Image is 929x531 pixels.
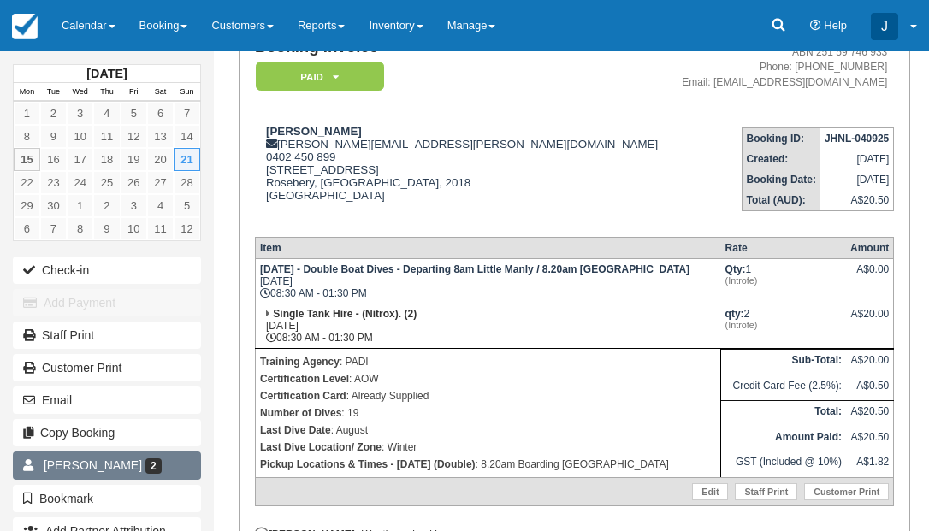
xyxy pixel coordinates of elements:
a: 8 [14,125,40,148]
a: 18 [93,148,120,171]
th: Tue [40,83,67,102]
p: : PADI [260,353,716,370]
strong: JHNL-040925 [825,133,889,145]
td: A$20.50 [820,190,894,211]
a: 15 [14,148,40,171]
th: Created: [742,149,820,169]
a: 27 [147,171,174,194]
a: 24 [67,171,93,194]
td: A$20.00 [846,350,894,375]
a: 10 [67,125,93,148]
button: Add Payment [13,289,201,316]
p: : 8.20am Boarding [GEOGRAPHIC_DATA] [260,456,716,473]
td: [DATE] [820,149,894,169]
a: 3 [121,194,147,217]
strong: Training Agency [260,356,340,368]
strong: Pickup Locations & Times - [DATE] (Double) [260,458,476,470]
a: 12 [174,217,200,240]
td: [DATE] [820,169,894,190]
a: 5 [121,102,147,125]
a: 11 [147,217,174,240]
strong: qty [725,308,744,320]
p: : 19 [260,404,716,422]
a: 29 [14,194,40,217]
a: 21 [174,148,200,171]
a: 11 [93,125,120,148]
em: Paid [256,62,384,91]
a: 7 [174,102,200,125]
th: Total (AUD): [742,190,820,211]
a: Staff Print [735,483,797,500]
p: : AOW [260,370,716,387]
div: A$0.00 [850,263,889,289]
span: Help [824,19,847,32]
td: A$20.50 [846,427,894,451]
a: 3 [67,102,93,125]
a: 22 [14,171,40,194]
a: 6 [147,102,174,125]
p: : Winter [260,439,716,456]
span: 2 [145,458,162,474]
strong: Number of Dives [260,407,341,419]
a: 4 [93,102,120,125]
strong: Certification Level [260,373,349,385]
th: Amount [846,238,894,259]
td: A$20.50 [846,401,894,427]
div: A$20.00 [850,308,889,333]
strong: [PERSON_NAME] [266,125,362,138]
a: Paid [255,61,378,92]
th: Item [255,238,720,259]
button: Check-in [13,257,201,284]
a: Edit [692,483,728,500]
a: 10 [121,217,147,240]
strong: Single Tank Hire - (Nitrox). (2) [273,308,417,320]
div: J [871,13,898,40]
a: Customer Print [804,483,889,500]
p: : Already Supplied [260,387,716,404]
td: A$0.50 [846,375,894,401]
a: 30 [40,194,67,217]
th: Rate [721,238,846,259]
address: ABN 251 59 746 933 Phone: [PHONE_NUMBER] Email: [EMAIL_ADDRESS][DOMAIN_NAME] [676,45,887,89]
strong: Certification Card [260,390,346,402]
button: Bookmark [13,485,201,512]
a: 8 [67,217,93,240]
th: Sub-Total: [721,350,846,375]
a: [PERSON_NAME] 2 [13,451,201,479]
a: 9 [93,217,120,240]
strong: [DATE] - Double Boat Dives - Departing 8am Little Manly / 8.20am [GEOGRAPHIC_DATA] [260,263,689,275]
strong: Qty [725,263,746,275]
th: Booking Date: [742,169,820,190]
strong: Last Dive Date [260,424,331,436]
td: GST (Included @ 10%) [721,451,846,477]
a: Customer Print [13,354,201,381]
i: Help [810,21,821,32]
td: A$1.82 [846,451,894,477]
div: [PERSON_NAME][EMAIL_ADDRESS][PERSON_NAME][DOMAIN_NAME] 0402 450 899 [STREET_ADDRESS] Rosebery, [G... [255,125,669,223]
strong: Last Dive Location/ Zone [260,441,382,453]
th: Sun [174,83,200,102]
th: Mon [14,83,40,102]
td: 1 [721,259,846,304]
a: 6 [14,217,40,240]
a: 5 [174,194,200,217]
em: (Introfe) [725,275,842,286]
strong: [DATE] [86,67,127,80]
a: 23 [40,171,67,194]
button: Email [13,386,201,414]
th: Fri [121,83,147,102]
th: Sat [147,83,174,102]
td: 2 [721,304,846,349]
td: [DATE] 08:30 AM - 01:30 PM [255,259,720,304]
a: 1 [67,194,93,217]
th: Thu [93,83,120,102]
a: 13 [147,125,174,148]
td: [DATE] 08:30 AM - 01:30 PM [255,304,720,349]
img: checkfront-main-nav-mini-logo.png [12,14,38,39]
th: Total: [721,401,846,427]
th: Booking ID: [742,127,820,149]
a: 19 [121,148,147,171]
span: [PERSON_NAME] [44,458,142,472]
a: Staff Print [13,322,201,349]
a: 1 [14,102,40,125]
